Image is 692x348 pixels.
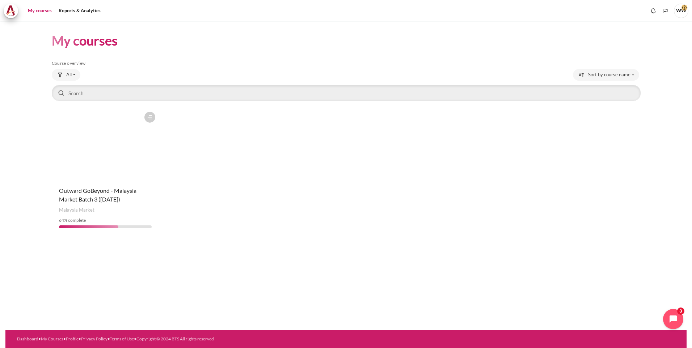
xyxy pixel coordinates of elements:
[52,85,641,101] input: Search
[59,217,64,223] span: 64
[59,217,152,224] div: % complete
[573,69,639,81] button: Sorting drop-down menu
[6,5,16,16] img: Architeck
[4,4,22,18] a: Architeck Architeck
[56,4,103,18] a: Reports & Analytics
[588,71,630,78] span: Sort by course name
[17,336,38,341] a: Dashboard
[52,69,641,102] div: Course overview controls
[59,207,94,214] span: Malaysia Market
[674,4,688,18] a: User menu
[5,21,687,246] section: Content
[52,69,80,81] button: Grouping drop-down menu
[66,71,72,78] span: All
[52,32,118,49] h1: My courses
[136,336,214,341] a: Copyright © 2024 BTS All rights reserved
[41,336,63,341] a: My Courses
[59,187,136,203] a: Outward GoBeyond - Malaysia Market Batch 3 ([DATE])
[648,5,659,16] div: Show notification window with no new notifications
[66,336,79,341] a: Profile
[17,336,387,342] div: • • • • •
[660,5,671,16] button: Languages
[25,4,54,18] a: My courses
[110,336,134,341] a: Terms of Use
[52,60,641,66] h5: Course overview
[81,336,107,341] a: Privacy Policy
[674,4,688,18] span: WW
